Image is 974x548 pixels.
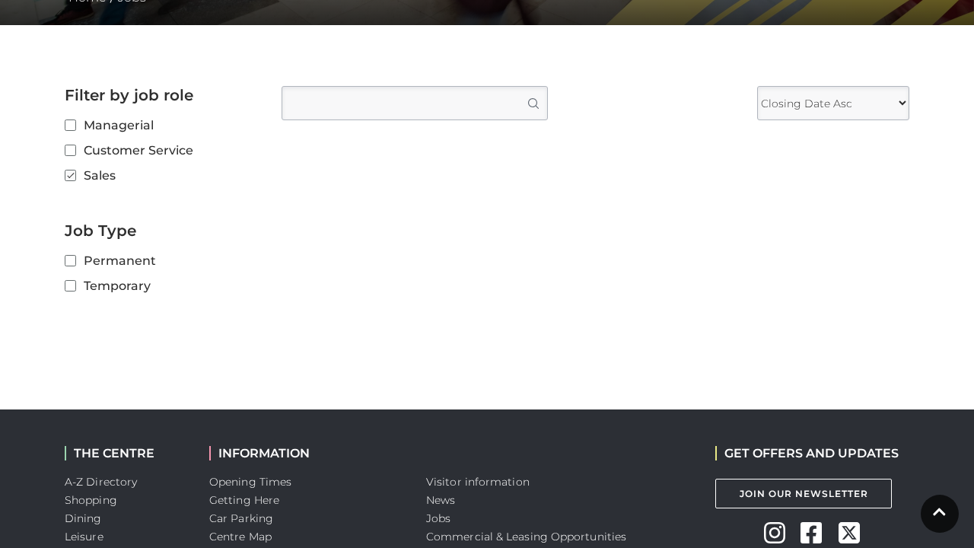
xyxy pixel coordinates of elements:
a: Leisure [65,530,103,543]
h2: INFORMATION [209,446,403,460]
label: Customer Service [65,141,259,160]
a: Dining [65,511,102,525]
label: Sales [65,166,259,185]
a: Shopping [65,493,117,507]
a: Join Our Newsletter [715,479,892,508]
a: Centre Map [209,530,272,543]
label: Managerial [65,116,259,135]
a: Jobs [426,511,450,525]
h2: THE CENTRE [65,446,186,460]
h2: Job Type [65,221,259,240]
a: Visitor information [426,475,530,489]
label: Permanent [65,251,259,270]
h2: Filter by job role [65,86,259,104]
a: Getting Here [209,493,279,507]
a: Commercial & Leasing Opportunities [426,530,626,543]
a: Car Parking [209,511,273,525]
h2: GET OFFERS AND UPDATES [715,446,899,460]
a: News [426,493,455,507]
a: Opening Times [209,475,291,489]
a: A-Z Directory [65,475,137,489]
label: Temporary [65,276,259,295]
